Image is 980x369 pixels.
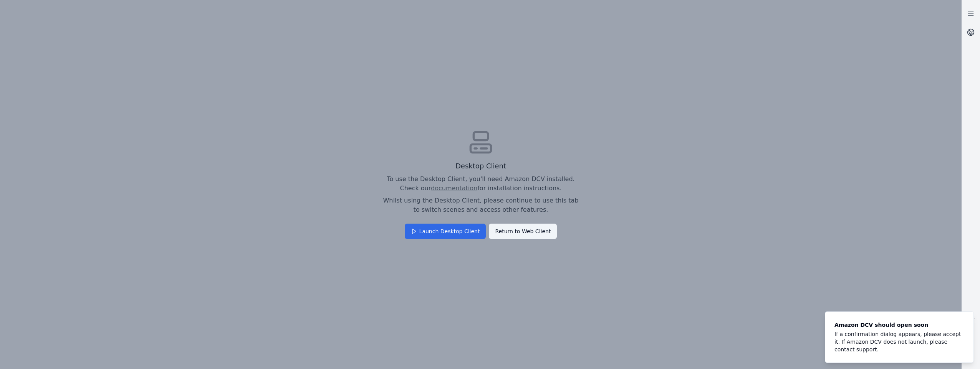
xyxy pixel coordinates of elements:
[834,330,961,353] div: If a confirmation dialog appears, please accept it. If Amazon DCV does not launch, please contact...
[405,224,486,239] button: Launch Desktop Client
[489,224,557,239] button: Return to Web Client
[834,321,961,329] div: Amazon DCV should open soon
[431,184,477,192] a: documentation
[382,161,579,171] p: Desktop Client
[382,196,579,214] p: Whilst using the Desktop Client, please continue to use this tab to switch scenes and access othe...
[382,175,579,193] p: To use the Desktop Client, you'll need Amazon DCV installed. Check our for installation instructi...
